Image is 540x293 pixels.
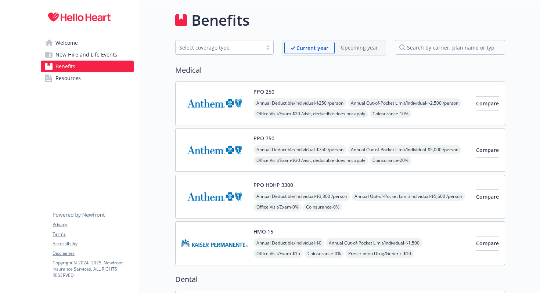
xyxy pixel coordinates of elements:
button: Compare [476,96,499,111]
span: Annual Deductible/Individual - $0 [253,238,324,247]
button: PPO 750 [253,134,274,142]
span: Upcoming year [335,42,384,54]
img: Anthem Blue Cross carrier logo [181,88,248,119]
p: Copyright © 2024 - 2025 , Newfront Insurance Services, ALL RIGHTS RESERVED [53,260,133,278]
span: Resources [55,72,81,84]
a: Terms [53,231,133,238]
span: Prescription Drug/Generic - $10 [345,249,414,258]
p: Current year [296,44,328,52]
h2: Dental [175,274,505,285]
h2: Medical [175,65,505,76]
div: Select coverage type [179,44,259,51]
span: New Hire and Life Events [55,49,117,61]
span: Coinsurance - 0% [305,249,344,258]
a: Privacy [53,221,133,228]
button: Compare [476,189,499,204]
span: Annual Deductible/Individual - $3,300 /person [253,192,350,201]
span: Coinsurance - 0% [303,202,342,211]
span: Compare [476,240,499,247]
span: Annual Deductible/Individual - $750 /person [253,145,346,154]
span: Annual Out-of-Pocket Limit/Individual - $2,500 /person [348,98,461,108]
input: search by carrier, plan name or type [395,40,505,55]
span: Annual Out-of-Pocket Limit/Individual - $5,000 /person [348,145,461,154]
span: Office Visit/Exam - $30 /visit, deductible does not apply [253,156,368,165]
button: Compare [476,143,499,158]
button: PPO HDHP 3300 [253,181,293,189]
span: Office Visit/Exam - $15 [253,249,303,258]
span: Benefits [55,61,75,72]
span: Coinsurance - 20% [370,156,411,165]
span: Compare [476,146,499,153]
span: Compare [476,193,499,200]
button: Compare [476,236,499,251]
span: Welcome [55,37,78,49]
span: Office Visit/Exam - $20 /visit, deductible does not apply [253,109,368,118]
span: Coinsurance - 10% [370,109,411,118]
a: Resources [41,72,134,84]
img: Kaiser Permanente Insurance Company carrier logo [181,228,248,259]
span: Compare [476,100,499,107]
button: HMO 15 [253,228,273,235]
a: New Hire and Life Events [41,49,134,61]
h1: Benefits [191,9,249,31]
img: Anthem Blue Cross carrier logo [181,134,248,166]
a: Welcome [41,37,134,49]
span: Annual Out-of-Pocket Limit/Individual - $5,600 /person [352,192,465,201]
a: Benefits [41,61,134,72]
button: PPO 250 [253,88,274,95]
a: Disclaimer [53,250,133,257]
span: Annual Out-of-Pocket Limit/Individual - $1,500 [326,238,422,247]
span: Annual Deductible/Individual - $250 /person [253,98,346,108]
img: Anthem Blue Cross carrier logo [181,181,248,212]
p: Upcoming year [341,44,378,51]
a: Accessibility [53,240,133,247]
span: Office Visit/Exam - 0% [253,202,302,211]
